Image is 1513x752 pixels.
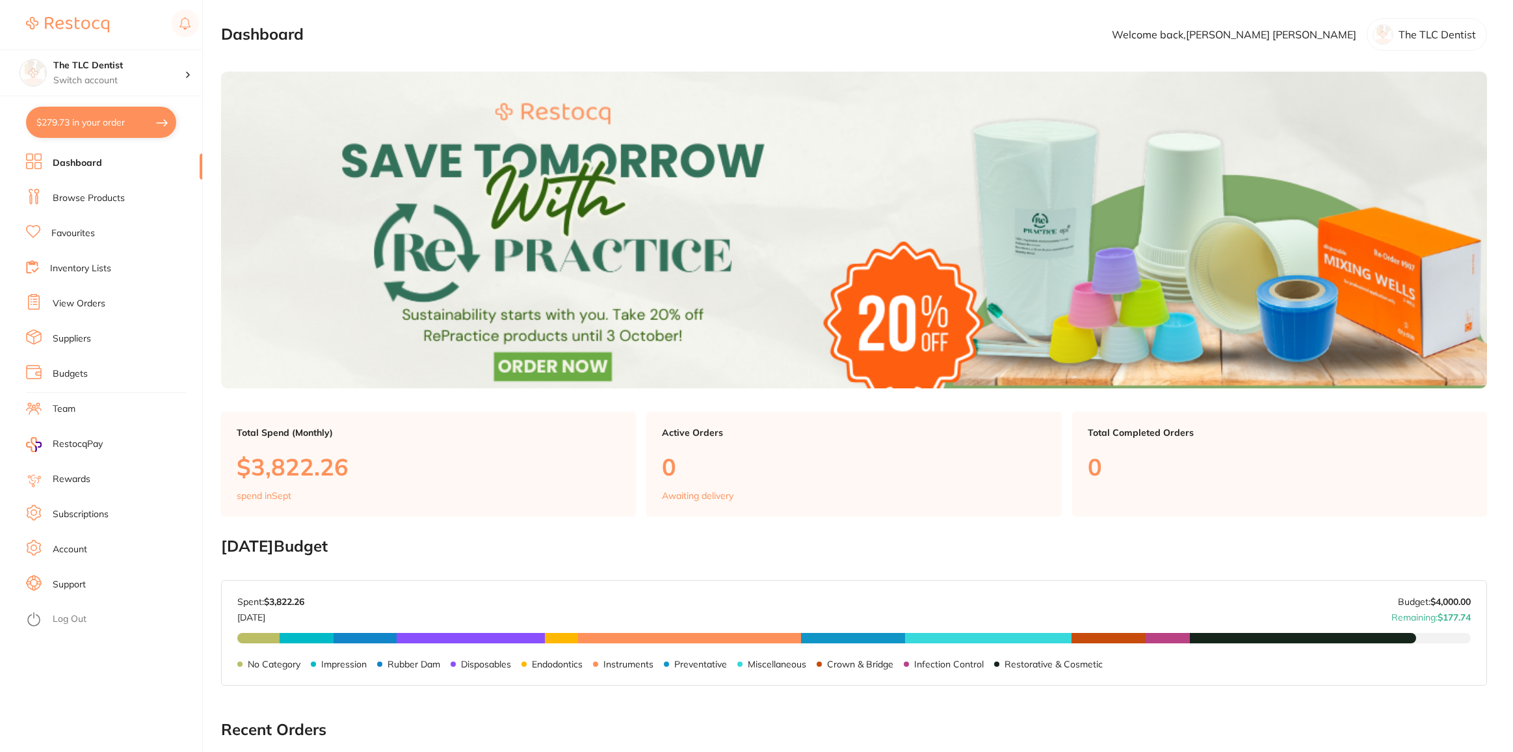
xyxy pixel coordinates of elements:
[53,332,91,345] a: Suppliers
[1005,659,1103,669] p: Restorative & Cosmetic
[53,157,102,170] a: Dashboard
[26,437,103,452] a: RestocqPay
[53,297,105,310] a: View Orders
[221,537,1487,556] h2: [DATE] Budget
[53,59,185,72] h4: The TLC Dentist
[662,453,1046,480] p: 0
[237,490,291,501] p: spend in Sept
[221,25,304,44] h2: Dashboard
[53,508,109,521] a: Subscriptions
[914,659,984,669] p: Infection Control
[26,437,42,452] img: RestocqPay
[321,659,367,669] p: Impression
[662,490,733,501] p: Awaiting delivery
[26,107,176,138] button: $279.73 in your order
[53,368,88,381] a: Budgets
[461,659,511,669] p: Disposables
[264,596,304,608] strong: $3,822.26
[50,262,111,275] a: Inventory Lists
[53,473,90,486] a: Rewards
[674,659,727,669] p: Preventative
[1072,412,1487,517] a: Total Completed Orders0
[53,613,86,626] a: Log Out
[1391,607,1471,623] p: Remaining:
[53,192,125,205] a: Browse Products
[248,659,300,669] p: No Category
[237,597,304,607] p: Spent:
[388,659,440,669] p: Rubber Dam
[662,427,1046,438] p: Active Orders
[748,659,806,669] p: Miscellaneous
[1430,596,1471,608] strong: $4,000.00
[237,427,620,438] p: Total Spend (Monthly)
[1112,29,1356,40] p: Welcome back, [PERSON_NAME] [PERSON_NAME]
[53,578,86,591] a: Support
[532,659,583,669] p: Endodontics
[53,74,185,87] p: Switch account
[221,72,1487,388] img: Dashboard
[221,721,1487,739] h2: Recent Orders
[1438,611,1471,623] strong: $177.74
[26,17,109,33] img: Restocq Logo
[237,607,304,623] p: [DATE]
[646,412,1061,517] a: Active Orders0Awaiting delivery
[237,453,620,480] p: $3,822.26
[1088,453,1471,480] p: 0
[53,438,103,451] span: RestocqPay
[1398,597,1471,607] p: Budget:
[603,659,653,669] p: Instruments
[51,227,95,240] a: Favourites
[53,543,87,556] a: Account
[827,659,893,669] p: Crown & Bridge
[20,60,46,86] img: The TLC Dentist
[26,10,109,40] a: Restocq Logo
[1088,427,1471,438] p: Total Completed Orders
[221,412,636,517] a: Total Spend (Monthly)$3,822.26spend inSept
[26,610,198,630] button: Log Out
[1399,29,1476,40] p: The TLC Dentist
[53,403,75,416] a: Team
